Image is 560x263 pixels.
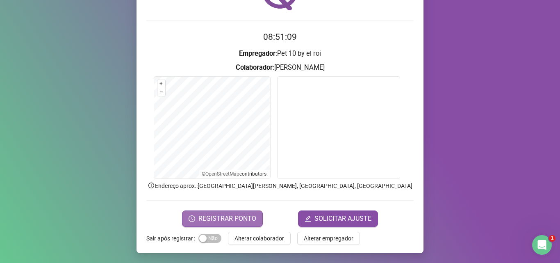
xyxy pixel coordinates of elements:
button: – [157,88,165,96]
a: OpenStreetMap [205,171,239,177]
iframe: Intercom live chat [532,235,552,255]
span: info-circle [148,182,155,189]
span: clock-circle [189,215,195,222]
p: Endereço aprox. : [GEOGRAPHIC_DATA][PERSON_NAME], [GEOGRAPHIC_DATA], [GEOGRAPHIC_DATA] [146,181,414,190]
h3: : Pet 10 by el roi [146,48,414,59]
span: 1 [549,235,555,242]
span: Alterar colaborador [234,234,284,243]
span: REGISTRAR PONTO [198,214,256,224]
li: © contributors. [202,171,268,177]
h3: : [PERSON_NAME] [146,62,414,73]
strong: Empregador [239,50,275,57]
button: + [157,80,165,88]
button: Alterar colaborador [228,232,291,245]
button: REGISTRAR PONTO [182,210,263,227]
button: editSOLICITAR AJUSTE [298,210,378,227]
button: Alterar empregador [297,232,360,245]
span: Alterar empregador [304,234,353,243]
span: edit [305,215,311,222]
strong: Colaborador [236,64,273,71]
span: SOLICITAR AJUSTE [314,214,371,224]
time: 08:51:09 [263,32,297,42]
label: Sair após registrar [146,232,198,245]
